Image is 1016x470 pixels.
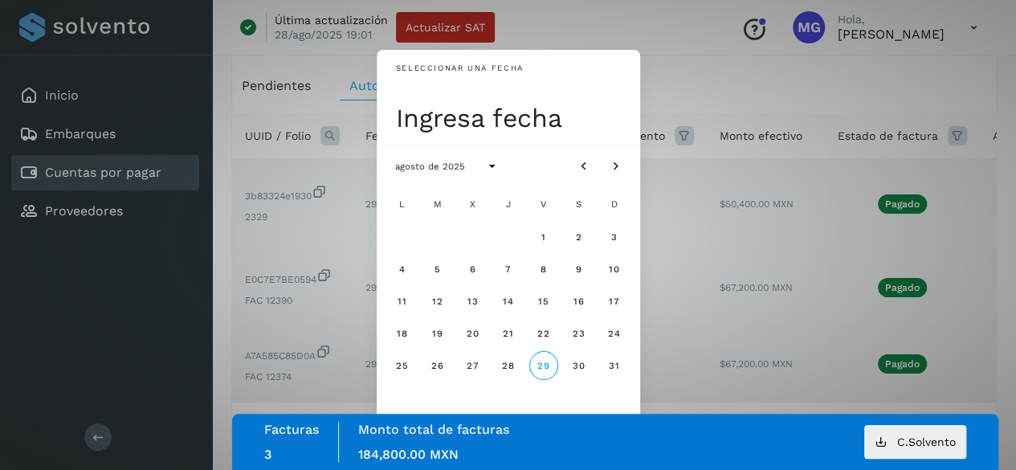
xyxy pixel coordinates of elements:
span: 24 [607,328,621,339]
button: martes, 5 de agosto de 2025 [423,255,452,284]
button: Hoy, viernes, 29 de agosto de 2025 [529,351,558,380]
button: domingo, 17 de agosto de 2025 [600,287,629,316]
button: jueves, 7 de agosto de 2025 [494,255,523,284]
button: lunes, 4 de agosto de 2025 [388,255,417,284]
button: martes, 26 de agosto de 2025 [423,351,452,380]
label: Facturas [264,422,319,437]
button: miércoles, 20 de agosto de 2025 [459,319,488,348]
button: viernes, 1 de agosto de 2025 [529,223,558,251]
span: 14 [502,296,514,307]
label: Monto total de facturas [358,422,509,437]
span: 12 [431,296,443,307]
span: 29 [537,360,550,371]
span: 3 [264,447,271,462]
span: 31 [608,360,620,371]
button: domingo, 24 de agosto de 2025 [600,319,629,348]
button: domingo, 10 de agosto de 2025 [600,255,629,284]
span: 5 [434,264,441,275]
button: martes, 12 de agosto de 2025 [423,287,452,316]
button: sábado, 9 de agosto de 2025 [565,255,594,284]
span: 6 [469,264,476,275]
span: 3 [610,231,618,243]
button: lunes, 18 de agosto de 2025 [388,319,417,348]
button: jueves, 28 de agosto de 2025 [494,351,523,380]
button: jueves, 21 de agosto de 2025 [494,319,523,348]
button: martes, 19 de agosto de 2025 [423,319,452,348]
span: 1 [541,231,546,243]
div: D [598,189,630,221]
button: sábado, 2 de agosto de 2025 [565,223,594,251]
span: 13 [467,296,479,307]
div: M [422,189,454,221]
span: 23 [572,328,586,339]
button: sábado, 16 de agosto de 2025 [565,287,594,316]
span: 25 [395,360,409,371]
button: sábado, 30 de agosto de 2025 [565,351,594,380]
span: 26 [430,360,444,371]
span: 27 [466,360,479,371]
span: 2 [575,231,582,243]
button: agosto de 2025 [382,152,478,181]
span: 9 [575,264,582,275]
span: 19 [431,328,443,339]
span: C.Solvento [897,436,956,448]
button: sábado, 23 de agosto de 2025 [565,319,594,348]
span: 11 [397,296,407,307]
span: 17 [608,296,620,307]
div: L [386,189,418,221]
span: 184,800.00 MXN [358,447,459,462]
span: agosto de 2025 [394,161,465,172]
button: miércoles, 13 de agosto de 2025 [459,287,488,316]
span: 7 [504,264,512,275]
div: Seleccionar una fecha [396,63,524,75]
div: X [457,189,489,221]
button: lunes, 25 de agosto de 2025 [388,351,417,380]
button: Seleccionar año [478,152,507,181]
span: 16 [573,296,585,307]
button: viernes, 15 de agosto de 2025 [529,287,558,316]
button: miércoles, 6 de agosto de 2025 [459,255,488,284]
button: Mes anterior [569,152,598,181]
button: Mes siguiente [602,152,630,181]
span: 18 [396,328,408,339]
span: 4 [398,264,406,275]
div: J [492,189,524,221]
div: V [528,189,560,221]
button: domingo, 3 de agosto de 2025 [600,223,629,251]
span: 15 [537,296,549,307]
span: 21 [502,328,514,339]
span: 28 [501,360,515,371]
span: 22 [537,328,550,339]
div: Ingresa fecha [396,102,630,134]
button: viernes, 22 de agosto de 2025 [529,319,558,348]
span: 10 [608,264,620,275]
button: jueves, 14 de agosto de 2025 [494,287,523,316]
button: lunes, 11 de agosto de 2025 [388,287,417,316]
span: 20 [466,328,479,339]
button: C.Solvento [864,425,966,459]
button: domingo, 31 de agosto de 2025 [600,351,629,380]
span: 8 [540,264,547,275]
div: S [563,189,595,221]
button: miércoles, 27 de agosto de 2025 [459,351,488,380]
span: 30 [572,360,586,371]
button: viernes, 8 de agosto de 2025 [529,255,558,284]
